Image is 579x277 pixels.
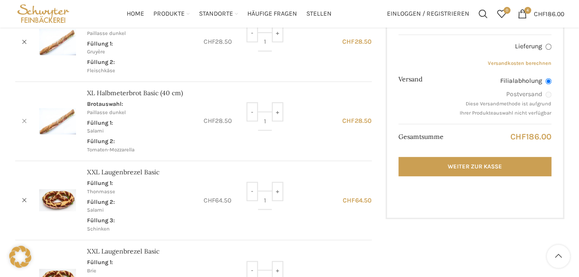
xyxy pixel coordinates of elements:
a: XXL Laugenbrezel Basic aus dem Warenkorb entfernen [18,193,31,207]
span: Produkte [153,10,185,18]
bdi: 28.50 [342,38,372,46]
input: + [272,182,283,201]
span: Füllung 1: [87,40,113,47]
p: Paillasse dunkel [87,30,126,36]
p: Salami [87,207,104,213]
img: XXL Laugenbrezel Basic [39,189,76,211]
span: Einloggen / Registrieren [387,11,469,17]
a: Häufige Fragen [247,5,297,23]
p: Salami [87,128,104,134]
input: Produktmenge [258,190,272,210]
bdi: 28.50 [204,38,232,46]
a: Standorte [199,5,238,23]
img: XL Halbmeterbrot Basic (40 cm) [39,108,76,134]
bdi: 28.50 [204,117,232,125]
span: CHF [343,196,355,204]
label: Filialabholung [459,76,551,86]
span: 0 [503,7,510,14]
span: CHF [342,38,355,46]
input: Produktmenge [258,111,272,131]
span: 4 [524,7,531,14]
label: Lieferung [459,42,551,51]
input: Produktmenge [258,32,272,52]
a: Einloggen / Registrieren [382,5,474,23]
div: Meine Wunschliste [492,5,511,23]
span: Home [127,10,144,18]
a: Site logo [15,9,72,17]
a: Versandkosten berechnen [488,60,551,66]
span: Füllung 1: [87,119,113,126]
input: - [246,23,258,42]
input: - [246,182,258,201]
a: XL Halbmeterbrot Basic (40 cm) aus dem Warenkorb entfernen [18,35,31,49]
span: Füllung 3: [87,217,115,224]
bdi: 28.50 [342,117,372,125]
span: Füllung 2: [87,138,115,144]
th: Versand [398,35,454,124]
a: 0 [492,5,511,23]
a: Suchen [474,5,492,23]
span: Brotauswahl: [87,100,123,107]
a: Produkte [153,5,190,23]
p: Tomaten-Mozzarella [87,147,135,153]
a: Home [127,5,144,23]
p: Fleischkäse [87,68,115,74]
a: XXL Laugenbrezel Basic [87,247,159,256]
input: - [246,102,258,121]
a: XL Halbmeterbrot Basic (40 cm) aus dem Warenkorb entfernen [18,114,31,128]
input: + [272,23,283,42]
a: 4 CHF186.00 [513,5,569,23]
img: XL Halbmeterbrot Basic (40 cm) [39,29,76,55]
span: CHF [204,196,215,204]
span: Füllung 1: [87,259,113,265]
p: Thonmasse [87,189,115,195]
bdi: 186.00 [510,132,551,142]
p: Paillasse dunkel [87,110,126,115]
span: Füllung 2: [87,198,115,205]
a: Weiter zur Kasse [398,157,551,176]
p: Gruyère [87,49,105,55]
span: Füllung 1: [87,179,113,186]
a: Scroll to top button [547,245,570,268]
span: CHF [534,10,545,17]
a: Stellen [306,5,332,23]
span: Füllung 2: [87,58,115,65]
span: CHF [204,38,215,46]
bdi: 64.50 [204,196,231,204]
small: Diese Versandmethode ist aufgrund Ihrer Produkteauswahl nicht verfügbar [460,101,551,116]
iframe: Sicherer Rahmen für schnelle Bezahlvorgänge [397,179,553,201]
p: Schinken [87,226,110,232]
a: XXL Laugenbrezel Basic [87,168,159,177]
bdi: 186.00 [534,10,564,17]
input: + [272,102,283,121]
span: CHF [204,117,215,125]
p: Brie [87,268,96,274]
div: Main navigation [76,5,382,23]
label: Postversand [459,90,551,99]
th: Gesamtsumme [398,124,454,150]
a: XL Halbmeterbrot Basic (40 cm) [87,89,183,98]
span: Stellen [306,10,332,18]
bdi: 64.50 [343,196,372,204]
span: CHF [510,132,526,142]
span: CHF [342,117,355,125]
span: Standorte [199,10,233,18]
span: Häufige Fragen [247,10,297,18]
